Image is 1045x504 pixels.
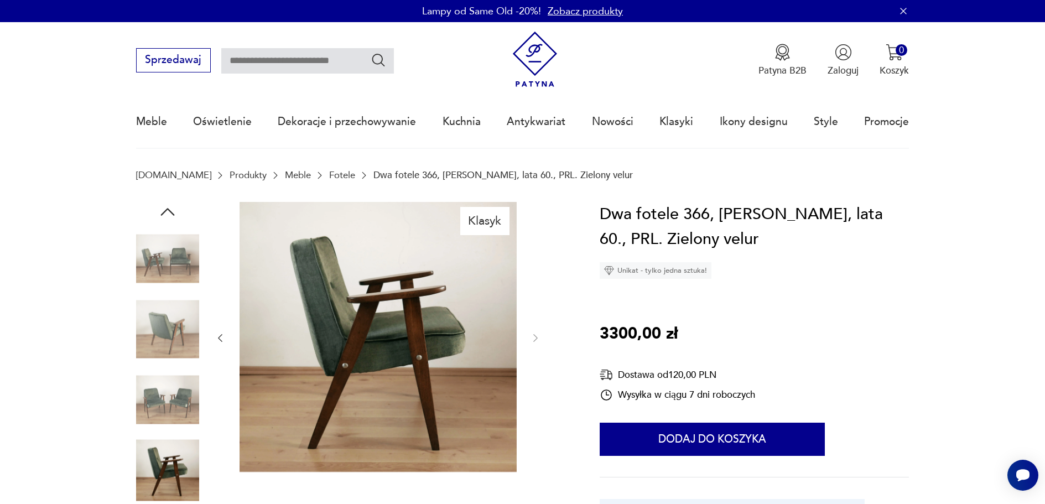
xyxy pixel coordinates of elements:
button: Szukaj [371,52,387,68]
a: Meble [285,170,311,180]
div: Klasyk [460,207,509,235]
a: Kuchnia [443,96,481,147]
a: Produkty [230,170,267,180]
a: Nowości [592,96,633,147]
img: Zdjęcie produktu Dwa fotele 366, Chierowski, lata 60., PRL. Zielony velur [136,368,199,432]
a: Antykwariat [507,96,565,147]
a: Style [814,96,838,147]
img: Ikona dostawy [600,368,613,382]
a: Oświetlenie [193,96,252,147]
img: Ikona koszyka [886,44,903,61]
h1: Dwa fotele 366, [PERSON_NAME], lata 60., PRL. Zielony velur [600,202,909,252]
iframe: Smartsupp widget button [1007,460,1038,491]
button: Sprzedawaj [136,48,211,72]
a: Ikona medaluPatyna B2B [758,44,807,77]
p: Zaloguj [828,64,859,77]
a: Fotele [329,170,355,180]
a: [DOMAIN_NAME] [136,170,211,180]
img: Zdjęcie produktu Dwa fotele 366, Chierowski, lata 60., PRL. Zielony velur [136,227,199,290]
div: Dostawa od 120,00 PLN [600,368,755,382]
a: Promocje [864,96,909,147]
button: Patyna B2B [758,44,807,77]
a: Meble [136,96,167,147]
img: Ikona diamentu [604,266,614,276]
img: Ikonka użytkownika [835,44,852,61]
div: Unikat - tylko jedna sztuka! [600,262,711,279]
a: Klasyki [659,96,693,147]
img: Zdjęcie produktu Dwa fotele 366, Chierowski, lata 60., PRL. Zielony velur [240,202,517,472]
p: 3300,00 zł [600,321,678,347]
p: Lampy od Same Old -20%! [422,4,541,18]
a: Ikony designu [720,96,788,147]
img: Zdjęcie produktu Dwa fotele 366, Chierowski, lata 60., PRL. Zielony velur [136,439,199,502]
a: Zobacz produkty [548,4,623,18]
p: Patyna B2B [758,64,807,77]
img: Ikona medalu [774,44,791,61]
button: Zaloguj [828,44,859,77]
button: 0Koszyk [880,44,909,77]
div: Wysyłka w ciągu 7 dni roboczych [600,388,755,402]
p: Dwa fotele 366, [PERSON_NAME], lata 60., PRL. Zielony velur [373,170,633,180]
img: Zdjęcie produktu Dwa fotele 366, Chierowski, lata 60., PRL. Zielony velur [136,298,199,361]
a: Sprzedawaj [136,56,211,65]
div: 0 [896,44,907,56]
img: Patyna - sklep z meblami i dekoracjami vintage [507,32,563,87]
a: Dekoracje i przechowywanie [278,96,416,147]
button: Dodaj do koszyka [600,423,825,456]
p: Koszyk [880,64,909,77]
